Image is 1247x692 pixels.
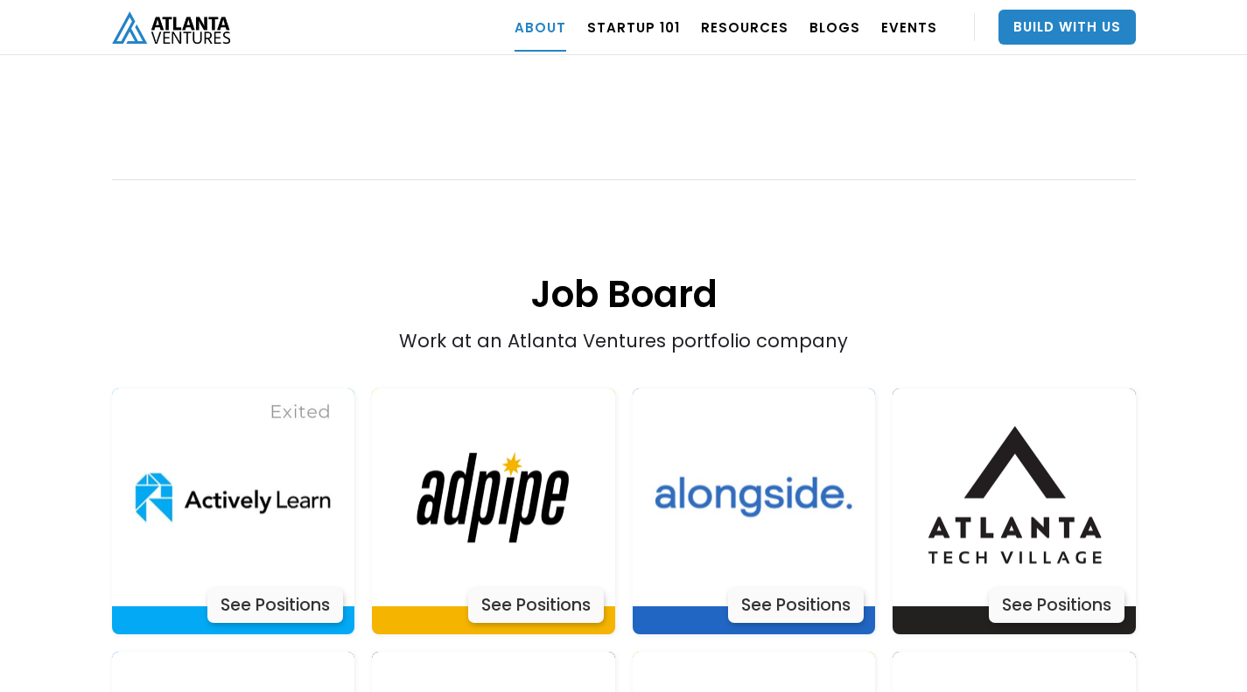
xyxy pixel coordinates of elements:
a: Actively LearnSee Positions [112,388,355,635]
a: RESOURCES [701,3,788,52]
div: See Positions [989,588,1124,623]
div: See Positions [468,588,604,623]
a: BLOGS [809,3,860,52]
div: See Positions [207,588,343,623]
a: ABOUT [515,3,566,52]
a: EVENTS [881,3,937,52]
a: Actively LearnSee Positions [893,388,1136,635]
div: Work at an Atlanta Ventures portfolio company [214,57,1033,353]
h1: Job Board [112,182,1136,319]
div: See Positions [728,588,864,623]
a: Actively LearnSee Positions [372,388,615,635]
a: Actively LearnSee Positions [633,388,876,635]
img: Actively Learn [123,388,342,607]
img: Actively Learn [644,388,863,607]
a: Build With Us [998,10,1136,45]
a: Startup 101 [587,3,680,52]
img: Actively Learn [905,388,1124,607]
img: Actively Learn [384,388,603,607]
